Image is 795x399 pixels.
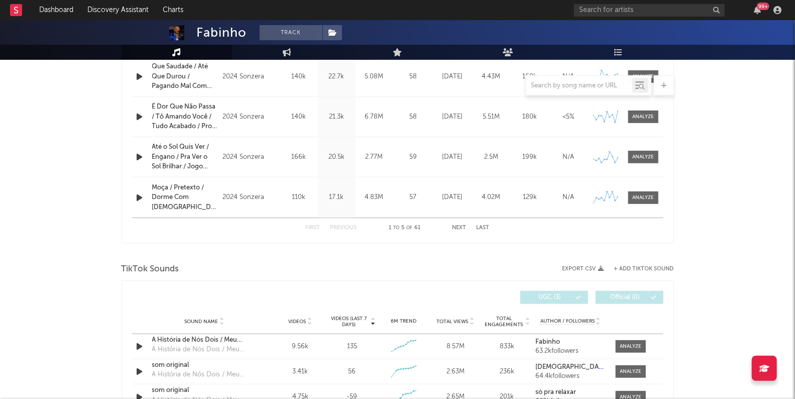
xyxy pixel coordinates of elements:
div: 22.7k [320,72,353,82]
div: Fabinho [197,25,247,40]
div: 2.63M [432,367,479,377]
button: Export CSV [562,266,604,272]
button: Track [260,25,322,40]
a: só pra relaxar [535,389,605,396]
strong: [DEMOGRAPHIC_DATA] [535,364,609,370]
div: 99 + [757,3,769,10]
a: som original [152,385,257,395]
div: 140k [283,112,315,122]
div: 199k [513,152,547,162]
div: 129k [513,192,547,203]
button: Last [477,225,490,231]
div: <5% [552,112,586,122]
a: A História de Nós Dois / Meu Casamento / Me Bloqueia / 12 de Junho / Tristinha / Um Só Sentimento... [152,335,257,345]
div: 58 [396,72,431,82]
div: 236k [484,367,530,377]
div: [DATE] [436,72,470,82]
input: Search for artists [574,4,725,17]
div: N/A [552,192,586,203]
div: N/A [552,72,586,82]
span: Videos [289,319,306,325]
a: Moça / Pretexto / Dorme Com [DEMOGRAPHIC_DATA] / Vendaval / Sem Vestígios [152,183,218,213]
div: [DATE] [436,112,470,122]
button: 99+ [754,6,761,14]
div: 168k [513,72,547,82]
span: of [406,226,412,230]
strong: só pra relaxar [535,389,576,395]
div: 63.2k followers [535,348,605,355]
div: 4.43M [475,72,508,82]
div: A História de Nós Dois / Meu Casamento / Me Bloqueia / 12 de Junho / Tristinha / Um Só Sentimento... [152,370,257,380]
div: 140k [283,72,315,82]
div: 6.78M [358,112,391,122]
div: 56 [348,367,356,377]
button: UGC(3) [520,291,588,304]
span: UGC ( 3 ) [527,294,573,301]
div: 5.08M [358,72,391,82]
div: N/A [552,152,586,162]
div: 6M Trend [380,318,427,325]
span: Sound Name [185,319,218,325]
button: Official(0) [596,291,663,304]
div: 21.3k [320,112,353,122]
input: Search by song name or URL [526,82,632,90]
div: 3.41k [277,367,324,377]
div: 2024 Sonzera [222,151,277,163]
span: Total Views [436,319,468,325]
span: Total Engagements [484,316,524,328]
div: 2024 Sonzera [222,191,277,204]
a: É Dor Que Não Passa / Tô Amando Você / Tudo Acabado / Pro Meu Mundo Girar / Tchau e Bença [152,102,218,132]
div: 2024 Sonzera [222,71,277,83]
div: 135 [347,342,357,352]
div: 2024 Sonzera [222,111,277,123]
div: 833k [484,342,530,352]
span: TikTok Sounds [122,263,179,275]
div: 64.4k followers [535,373,605,380]
div: 2.77M [358,152,391,162]
a: Até o Sol Quis Ver / Engano / Pra Ver o Sol Brilhar / Jogo Duro / Complicado / Amor de Amante [152,142,218,172]
span: Author / Followers [540,318,595,325]
div: 4.02M [475,192,508,203]
div: A História de Nós Dois / Meu Casamento / Me Bloqueia / 12 de Junho / Tristinha / Um Só Sentimento... [152,345,257,355]
div: 2.5M [475,152,508,162]
div: 110k [283,192,315,203]
a: [DEMOGRAPHIC_DATA] [535,364,605,371]
button: + Add TikTok Sound [604,266,674,272]
a: Fabinho [535,339,605,346]
div: 5.51M [475,112,508,122]
div: 59 [396,152,431,162]
span: Videos (last 7 days) [328,316,369,328]
div: 4.83M [358,192,391,203]
button: + Add TikTok Sound [614,266,674,272]
div: 180k [513,112,547,122]
div: 57 [396,192,431,203]
button: Next [452,225,467,231]
span: to [393,226,399,230]
div: [DATE] [436,192,470,203]
div: 166k [283,152,315,162]
a: Que Saudade / Até Que Durou / Pagando Mal Com Mal / Nosso Amor Quer Paz / Traição [152,62,218,91]
div: 9.56k [277,342,324,352]
a: som original [152,360,257,370]
button: Previous [330,225,357,231]
button: First [306,225,320,231]
strong: Fabinho [535,339,560,345]
div: 17.1k [320,192,353,203]
div: 8.57M [432,342,479,352]
span: Official ( 0 ) [602,294,648,301]
div: 58 [396,112,431,122]
div: 1 5 61 [377,222,432,234]
div: [DATE] [436,152,470,162]
div: 20.5k [320,152,353,162]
